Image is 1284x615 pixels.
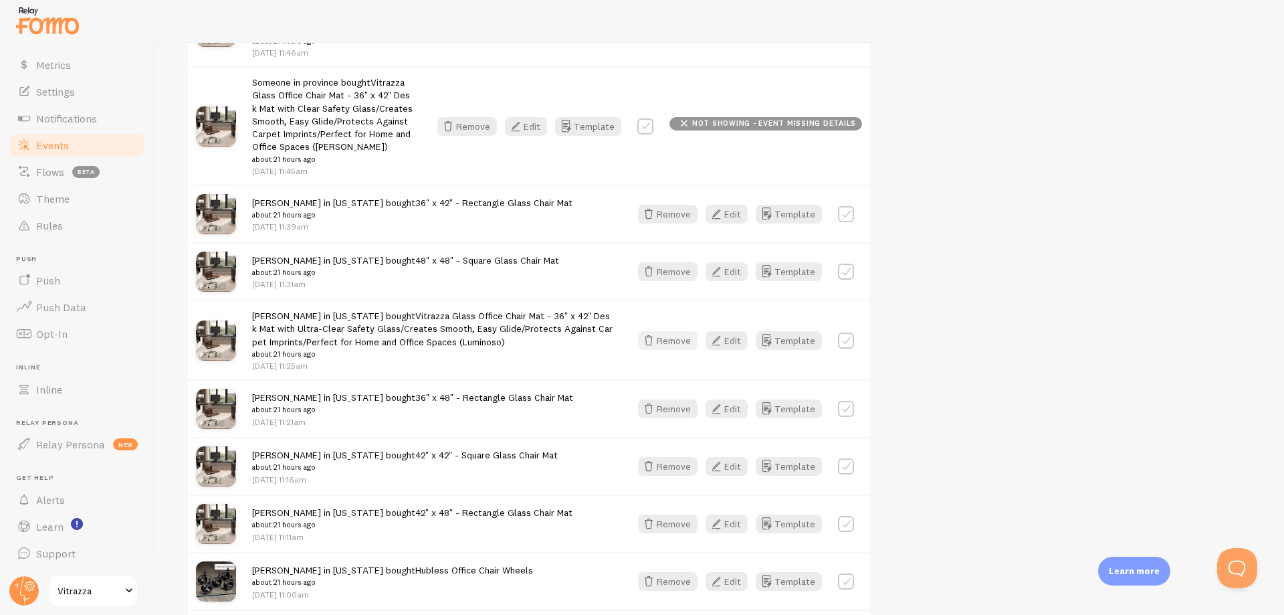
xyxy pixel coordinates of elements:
button: Edit [706,262,748,281]
span: [PERSON_NAME] in [US_STATE] bought [252,449,558,474]
span: Metrics [36,58,71,72]
span: Theme [36,192,70,205]
a: Rules [8,212,146,239]
span: Support [36,547,76,560]
span: Opt-In [36,327,68,341]
p: [DATE] 11:16am [252,474,558,485]
a: Push [8,267,146,294]
span: Notifications [36,112,97,125]
button: Remove [638,515,698,533]
a: Vitrazza Glass Office Chair Mat - 36" x 42" Desk Mat with Ultra-Clear Safety Glass/Creates Smooth... [252,310,613,348]
p: [DATE] 11:11am [252,531,572,543]
small: about 21 hours ago [252,519,572,531]
a: Edit [706,205,756,224]
p: [DATE] 11:39am [252,221,572,232]
span: [PERSON_NAME] in [US_STATE] bought [252,507,572,531]
span: Relay Persona [16,419,146,428]
button: Remove [638,400,698,418]
svg: <p>Watch New Feature Tutorials!</p> [71,518,83,530]
button: Remove [638,262,698,281]
iframe: Help Scout Beacon - Open [1217,548,1257,588]
a: Template [555,117,621,136]
small: about 21 hours ago [252,153,413,165]
small: about 21 hours ago [252,266,559,278]
a: Events [8,132,146,159]
button: Remove [638,331,698,350]
a: Alerts [8,487,146,513]
a: Settings [8,78,146,105]
a: Hubless Office Chair Wheels [415,564,533,576]
span: [PERSON_NAME] in [US_STATE] bought [252,197,572,222]
img: fomo-relay-logo-orange.svg [14,3,81,37]
img: 36x42_CH_NewPrima_1080_small.jpg [196,106,236,147]
p: Learn more [1109,565,1160,578]
span: Relay Persona [36,438,105,451]
button: Remove [638,572,698,591]
p: [DATE] 11:31am [252,278,559,290]
div: Learn more [1098,557,1170,586]
a: Relay Persona new [8,431,146,458]
span: [PERSON_NAME] in [US_STATE] bought [252,564,533,589]
span: Push [16,255,146,264]
span: new [113,438,138,450]
a: Support [8,540,146,567]
button: Template [756,262,822,281]
button: Remove [437,117,497,136]
button: Edit [706,457,748,476]
button: Template [756,515,822,533]
button: Edit [505,117,547,136]
button: Edit [706,572,748,591]
button: Template [756,457,822,476]
a: Edit [706,572,756,591]
span: Inline [36,383,62,396]
small: about 21 hours ago [252,461,558,473]
a: 36" x 42" - Rectangle Glass Chair Mat [415,197,572,209]
a: Edit [706,400,756,418]
span: Get Help [16,474,146,482]
a: Flows beta [8,159,146,185]
p: [DATE] 11:21am [252,416,573,428]
small: about 21 hours ago [252,209,572,221]
button: Template [756,205,822,224]
a: Template [756,400,822,418]
p: [DATE] 11:46am [252,47,614,58]
a: Edit [706,515,756,533]
a: Edit [706,457,756,476]
img: 42x48_CH_NewPrima_1080_0fe21c06-b445-42a5-a215-9870edc946b4_small.jpg [196,504,236,544]
span: Settings [36,85,75,98]
span: not showing - event missing details [692,120,856,127]
a: Vitrazza Glass Office Chair Mat - 36" x 42" Desk Mat with Clear Safety Glass/Creates Smooth, Easy... [252,76,413,153]
button: Edit [706,400,748,418]
button: Edit [706,205,748,224]
span: Vitrazza [58,583,121,599]
img: 36x48_CH_NewPrima_1080_ce47a80d-0485-47ca-b780-04fd165e0ee9_small.jpg [196,389,236,429]
a: Notifications [8,105,146,132]
a: 48" x 48" - Square Glass Chair Mat [415,254,559,266]
button: Edit [706,331,748,350]
button: Edit [706,515,748,533]
span: Events [36,139,69,152]
span: Learn [36,520,64,533]
a: Learn [8,513,146,540]
small: about 21 hours ago [252,348,614,360]
span: Flows [36,165,64,179]
img: 42x42_CH_NewPrima_1080_eab3e3ca-209c-4908-a5cd-aa3aa6106083_small.jpg [196,446,236,487]
button: Template [756,331,822,350]
a: Edit [505,117,555,136]
span: [PERSON_NAME] in [US_STATE] bought [252,310,614,360]
a: Inline [8,376,146,403]
span: Inline [16,363,146,372]
button: Template [756,572,822,591]
a: Theme [8,185,146,212]
a: Opt-In [8,321,146,347]
a: Metrics [8,52,146,78]
a: Push Data [8,294,146,321]
a: 42" x 42" - Square Glass Chair Mat [415,449,558,461]
span: Push [36,274,60,287]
